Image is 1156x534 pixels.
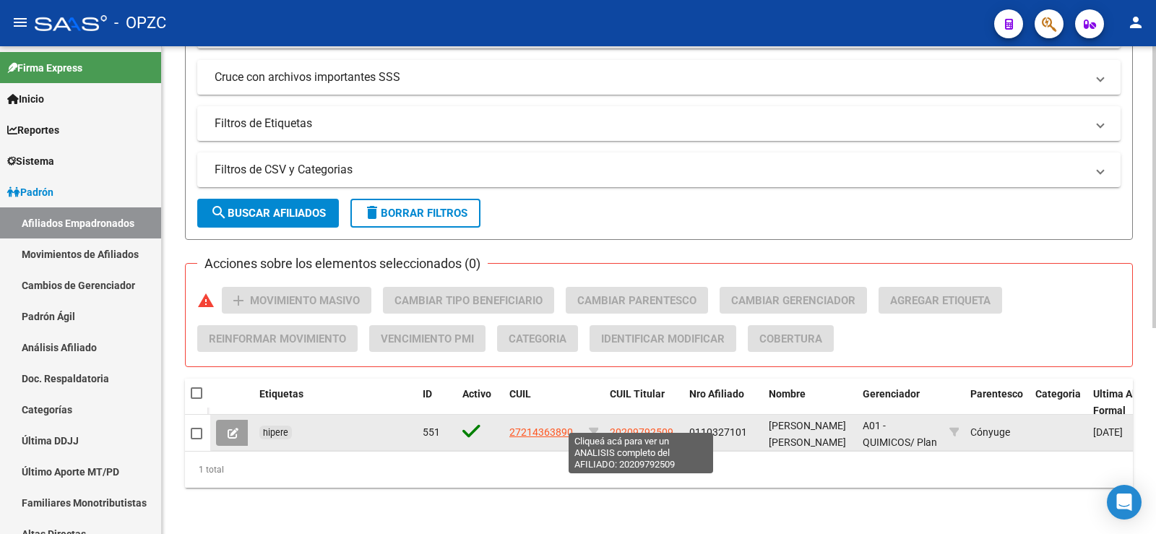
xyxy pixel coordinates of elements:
[970,426,1010,438] span: Cónyuge
[863,388,920,400] span: Gerenciador
[689,426,747,438] span: 0110327101
[7,184,53,200] span: Padrón
[610,426,673,438] span: 20209792509
[890,294,991,307] span: Agregar Etiqueta
[1093,424,1154,441] div: [DATE]
[857,379,944,426] datatable-header-cell: Gerenciador
[1127,14,1144,31] mat-icon: person
[197,325,358,352] button: Reinformar Movimiento
[369,325,486,352] button: Vencimiento PMI
[210,204,228,221] mat-icon: search
[769,388,806,400] span: Nombre
[509,388,531,400] span: CUIL
[1107,485,1142,520] div: Open Intercom Messenger
[254,379,417,426] datatable-header-cell: Etiquetas
[863,420,910,448] span: A01 - QUIMICOS
[114,7,166,39] span: - OPZC
[1035,388,1081,400] span: Categoria
[197,152,1121,187] mat-expansion-panel-header: Filtros de CSV y Categorias
[7,60,82,76] span: Firma Express
[965,379,1030,426] datatable-header-cell: Parentesco
[222,287,371,314] button: Movimiento Masivo
[7,153,54,169] span: Sistema
[197,292,215,309] mat-icon: warning
[457,379,504,426] datatable-header-cell: Activo
[763,379,857,426] datatable-header-cell: Nombre
[363,204,381,221] mat-icon: delete
[263,427,288,438] span: hipere
[970,388,1023,400] span: Parentesco
[12,14,29,31] mat-icon: menu
[210,207,326,220] span: Buscar Afiliados
[748,325,834,352] button: Cobertura
[185,452,1133,488] div: 1 total
[509,426,573,438] span: 27214363890
[509,332,566,345] span: Categoria
[601,332,725,345] span: Identificar Modificar
[230,292,247,309] mat-icon: add
[363,207,467,220] span: Borrar Filtros
[215,162,1086,178] mat-panel-title: Filtros de CSV y Categorias
[7,91,44,107] span: Inicio
[689,388,744,400] span: Nro Afiliado
[381,332,474,345] span: Vencimiento PMI
[683,379,763,426] datatable-header-cell: Nro Afiliado
[417,379,457,426] datatable-header-cell: ID
[610,388,665,400] span: CUIL Titular
[504,379,583,426] datatable-header-cell: CUIL
[462,388,491,400] span: Activo
[215,69,1086,85] mat-panel-title: Cruce con archivos importantes SSS
[566,287,708,314] button: Cambiar Parentesco
[497,325,578,352] button: Categoria
[423,426,440,438] span: 551
[759,332,822,345] span: Cobertura
[394,294,543,307] span: Cambiar Tipo Beneficiario
[879,287,1002,314] button: Agregar Etiqueta
[259,388,303,400] span: Etiquetas
[209,332,346,345] span: Reinformar Movimiento
[590,325,736,352] button: Identificar Modificar
[197,106,1121,141] mat-expansion-panel-header: Filtros de Etiquetas
[215,116,1086,132] mat-panel-title: Filtros de Etiquetas
[350,199,480,228] button: Borrar Filtros
[7,122,59,138] span: Reportes
[720,287,867,314] button: Cambiar Gerenciador
[577,294,696,307] span: Cambiar Parentesco
[383,287,554,314] button: Cambiar Tipo Beneficiario
[731,294,855,307] span: Cambiar Gerenciador
[197,60,1121,95] mat-expansion-panel-header: Cruce con archivos importantes SSS
[197,254,488,274] h3: Acciones sobre los elementos seleccionados (0)
[1093,388,1144,416] span: Ultima Alta Formal
[423,388,432,400] span: ID
[250,294,360,307] span: Movimiento Masivo
[769,420,846,448] span: [PERSON_NAME] [PERSON_NAME]
[604,379,683,426] datatable-header-cell: CUIL Titular
[1030,379,1087,426] datatable-header-cell: Categoria
[197,199,339,228] button: Buscar Afiliados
